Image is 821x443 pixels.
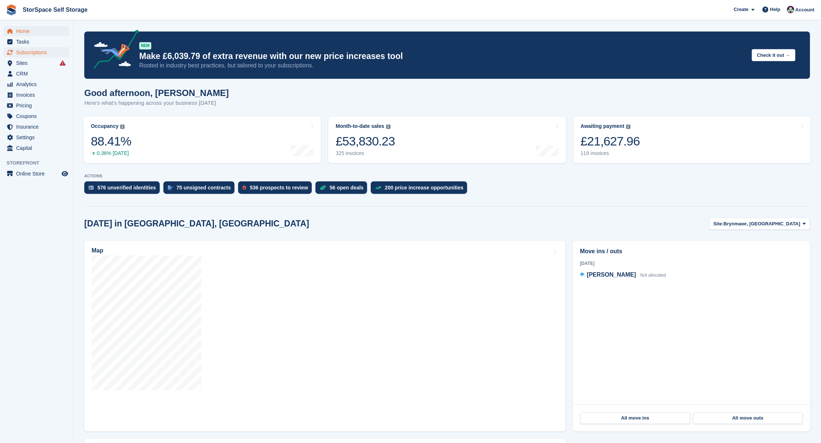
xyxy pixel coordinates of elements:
div: Awaiting payment [581,123,625,129]
div: 576 unverified identities [97,185,156,191]
a: menu [4,122,69,132]
span: Create [734,6,748,13]
a: [PERSON_NAME] Not allocated [580,270,666,280]
p: Rooted in industry best practices, but tailored to your subscriptions. [139,62,746,70]
span: Brynmawr, [GEOGRAPHIC_DATA] [724,220,800,228]
h2: [DATE] in [GEOGRAPHIC_DATA], [GEOGRAPHIC_DATA] [84,219,309,229]
a: All move ins [580,412,690,424]
h2: Move ins / outs [580,247,803,256]
span: Sites [16,58,60,68]
span: Coupons [16,111,60,121]
div: 0.36% [DATE] [91,150,131,156]
img: icon-info-grey-7440780725fd019a000dd9b08b2336e03edf1995a4989e88bcd33f0948082b44.svg [626,125,630,129]
span: Analytics [16,79,60,89]
img: contract_signature_icon-13c848040528278c33f63329250d36e43548de30e8caae1d1a13099fd9432cc5.svg [168,185,173,190]
span: Subscriptions [16,47,60,58]
i: Smart entry sync failures have occurred [60,60,66,66]
p: ACTIONS [84,174,810,178]
a: Map [84,241,566,431]
span: Online Store [16,169,60,179]
a: 536 prospects to review [238,181,315,197]
div: Month-to-date sales [336,123,384,129]
h2: Map [92,247,103,254]
span: Capital [16,143,60,153]
span: Account [795,6,814,14]
div: 56 open deals [330,185,364,191]
a: 75 unsigned contracts [163,181,238,197]
p: Make £6,039.79 of extra revenue with our new price increases tool [139,51,746,62]
img: Ross Hadlington [787,6,794,13]
span: CRM [16,69,60,79]
div: 325 invoices [336,150,395,156]
a: 576 unverified identities [84,181,163,197]
a: menu [4,169,69,179]
img: stora-icon-8386f47178a22dfd0bd8f6a31ec36ba5ce8667c1dd55bd0f319d3a0aa187defe.svg [6,4,17,15]
img: icon-info-grey-7440780725fd019a000dd9b08b2336e03edf1995a4989e88bcd33f0948082b44.svg [386,125,391,129]
a: menu [4,47,69,58]
a: Preview store [60,169,69,178]
h1: Good afternoon, [PERSON_NAME] [84,88,229,98]
a: Occupancy 88.41% 0.36% [DATE] [84,117,321,163]
button: Site: Brynmawr, [GEOGRAPHIC_DATA] [709,218,810,230]
img: price-adjustments-announcement-icon-8257ccfd72463d97f412b2fc003d46551f7dbcb40ab6d574587a9cd5c0d94... [88,30,139,71]
span: Pricing [16,100,60,111]
img: icon-info-grey-7440780725fd019a000dd9b08b2336e03edf1995a4989e88bcd33f0948082b44.svg [120,125,125,129]
a: menu [4,132,69,143]
a: menu [4,111,69,121]
a: Month-to-date sales £53,830.23 325 invoices [328,117,566,163]
a: menu [4,100,69,111]
span: Tasks [16,37,60,47]
div: [DATE] [580,260,803,267]
div: £21,627.96 [581,134,640,149]
span: Insurance [16,122,60,132]
a: 56 open deals [315,181,371,197]
button: Check it out → [752,49,795,61]
div: 536 prospects to review [250,185,308,191]
a: StorSpace Self Storage [20,4,90,16]
span: [PERSON_NAME] [587,272,636,278]
span: Storefront [7,159,73,167]
a: menu [4,58,69,68]
div: £53,830.23 [336,134,395,149]
a: Awaiting payment £21,627.96 119 invoices [573,117,811,163]
a: menu [4,37,69,47]
div: 88.41% [91,134,131,149]
a: All move outs [693,412,803,424]
span: Settings [16,132,60,143]
a: menu [4,69,69,79]
span: Help [770,6,780,13]
div: NEW [139,42,151,49]
img: deal-1b604bf984904fb50ccaf53a9ad4b4a5d6e5aea283cecdc64d6e3604feb123c2.svg [320,185,326,190]
span: Invoices [16,90,60,100]
a: menu [4,26,69,36]
img: verify_identity-adf6edd0f0f0b5bbfe63781bf79b02c33cf7c696d77639b501bdc392416b5a36.svg [89,185,94,190]
div: 75 unsigned contracts [177,185,231,191]
a: 200 price increase opportunities [371,181,471,197]
img: price_increase_opportunities-93ffe204e8149a01c8c9dc8f82e8f89637d9d84a8eef4429ea346261dce0b2c0.svg [375,186,381,189]
p: Here's what's happening across your business [DATE] [84,99,229,107]
div: 200 price increase opportunities [385,185,463,191]
span: Site: [713,220,724,228]
span: Not allocated [640,273,666,278]
img: prospect-51fa495bee0391a8d652442698ab0144808aea92771e9ea1ae160a38d050c398.svg [243,185,246,190]
a: menu [4,143,69,153]
a: menu [4,79,69,89]
div: Occupancy [91,123,118,129]
a: menu [4,90,69,100]
span: Home [16,26,60,36]
div: 119 invoices [581,150,640,156]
